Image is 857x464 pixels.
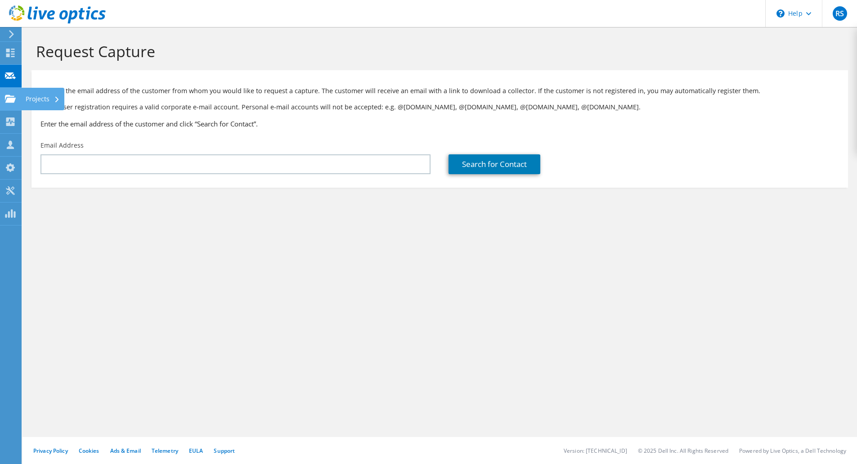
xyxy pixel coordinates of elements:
svg: \n [776,9,785,18]
span: RS [833,6,847,21]
a: Support [214,447,235,455]
a: Cookies [79,447,99,455]
a: Search for Contact [449,154,540,174]
a: Privacy Policy [33,447,68,455]
a: Ads & Email [110,447,141,455]
li: Powered by Live Optics, a Dell Technology [739,447,846,455]
a: EULA [189,447,203,455]
p: Note: User registration requires a valid corporate e-mail account. Personal e-mail accounts will ... [40,102,839,112]
h3: Enter the email address of the customer and click “Search for Contact”. [40,119,839,129]
a: Telemetry [152,447,178,455]
div: Projects [21,88,64,110]
label: Email Address [40,141,84,150]
li: © 2025 Dell Inc. All Rights Reserved [638,447,728,455]
li: Version: [TECHNICAL_ID] [564,447,627,455]
h1: Request Capture [36,42,839,61]
p: Provide the email address of the customer from whom you would like to request a capture. The cust... [40,86,839,96]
